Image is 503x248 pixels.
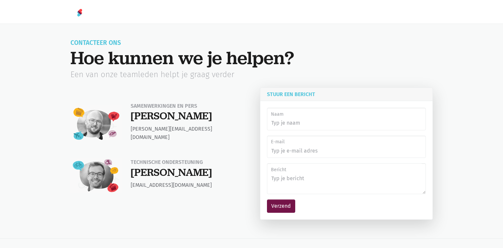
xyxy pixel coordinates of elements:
a: [PERSON_NAME][EMAIL_ADDRESS][DOMAIN_NAME] [131,126,212,141]
input: Typ je e-mail adres [267,136,426,158]
h3: Technische ondersteuning [131,160,243,165]
p: Een van onze teamleden helpt je graag verder [70,70,433,79]
input: Typ je naam [267,108,426,130]
h3: Samenwerkingen en pers [131,103,243,108]
h3: Contacteer ons [70,24,433,46]
button: Verzend [267,199,295,213]
label: Naam [271,111,421,118]
label: Bericht [271,164,421,174]
a: [EMAIL_ADDRESS][DOMAIN_NAME] [131,182,212,188]
img: Home [76,9,84,17]
label: E-mail [271,138,421,146]
div: Stuur een bericht [267,92,426,97]
h2: [PERSON_NAME] [131,110,243,122]
h1: Hoe kunnen we je helpen? [70,49,433,67]
h2: [PERSON_NAME] [131,166,243,179]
